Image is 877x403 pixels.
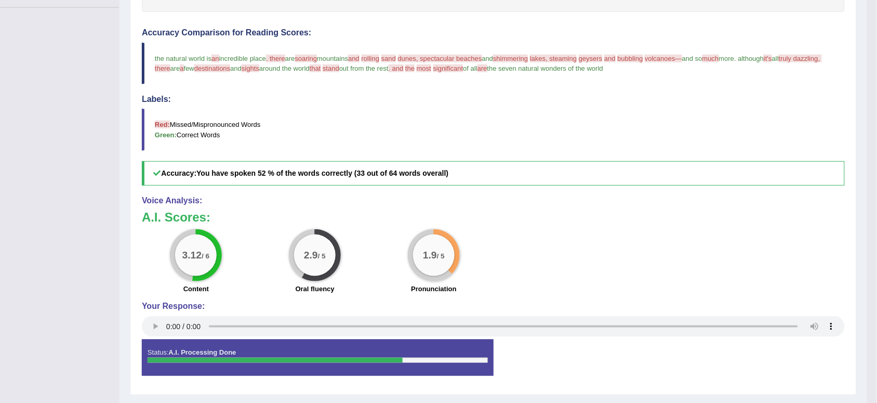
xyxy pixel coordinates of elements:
[310,64,321,72] span: that
[734,55,736,62] span: .
[155,55,211,62] span: the natural world is
[155,131,177,139] b: Green:
[411,284,456,294] label: Pronunciation
[477,64,487,72] span: are
[259,64,310,72] span: around the world
[196,169,448,177] b: You have spoken 52 % of the words correctly (33 out of 64 words overall)
[398,55,482,62] span: dunes, spectacular beaches
[296,284,335,294] label: Oral fluency
[318,252,326,260] small: / 5
[242,64,259,72] span: sights
[487,64,603,72] span: the seven natural wonders of the world
[339,64,389,72] span: out from the rest
[194,64,230,72] span: destinations
[230,64,242,72] span: and
[142,109,845,150] blockquote: Missed/Mispronounced Words Correct Words
[405,64,415,72] span: the
[437,252,445,260] small: / 5
[764,55,772,62] span: it's
[604,55,616,62] span: and
[211,55,219,62] span: an
[266,55,285,62] span: . there
[579,55,603,62] span: geysers
[142,302,845,311] h4: Your Response:
[323,64,339,72] span: stand
[295,55,317,62] span: soaring
[219,55,266,62] span: incredible place
[682,55,702,62] span: and so
[168,349,236,357] strong: A.I. Processing Done
[155,121,170,128] b: Red:
[618,55,643,62] span: bubbling
[417,64,431,72] span: most
[381,55,396,62] span: sand
[142,340,494,376] div: Status:
[348,55,360,62] span: and
[142,95,845,104] h4: Labels:
[202,252,210,260] small: / 6
[155,55,822,72] span: truly dazzling, there
[285,55,295,62] span: are
[317,55,348,62] span: mountains
[142,210,210,224] b: A.I. Scores:
[142,161,845,186] h5: Accuracy:
[702,55,719,62] span: much
[180,64,183,72] span: a
[183,284,209,294] label: Content
[463,64,477,72] span: of all
[493,55,528,62] span: shimmering
[645,55,682,62] span: volcanoes—
[184,64,194,72] span: few
[142,28,845,37] h4: Accuracy Comparison for Reading Scores:
[772,55,779,62] span: all
[142,196,845,205] h4: Voice Analysis:
[482,55,494,62] span: and
[362,55,380,62] span: rolling
[389,64,404,72] span: . and
[423,250,437,261] big: 1.9
[304,250,318,261] big: 2.9
[170,64,180,72] span: are
[182,250,202,261] big: 3.12
[719,55,735,62] span: more
[433,64,463,72] span: significant
[738,55,764,62] span: although
[530,55,577,62] span: lakes, steaming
